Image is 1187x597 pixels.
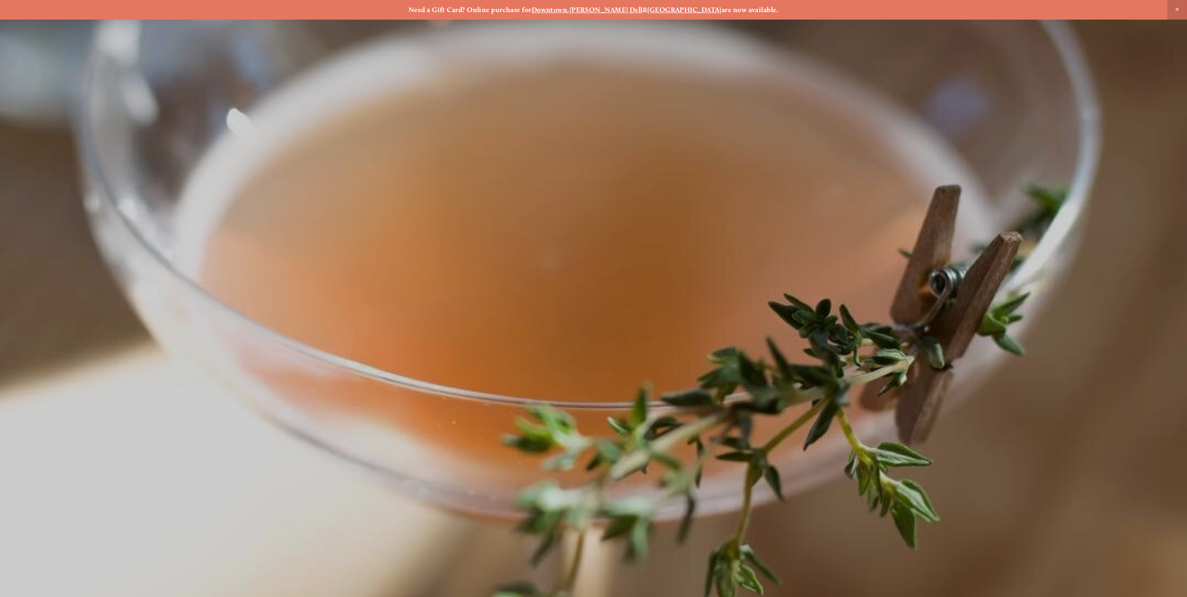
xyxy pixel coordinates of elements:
strong: , [567,6,569,14]
strong: are now available. [722,6,778,14]
a: [GEOGRAPHIC_DATA] [647,6,722,14]
strong: Need a Gift Card? Online purchase for [409,6,532,14]
strong: & [643,6,647,14]
a: [PERSON_NAME] Dell [569,6,643,14]
a: Downtown [532,6,568,14]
